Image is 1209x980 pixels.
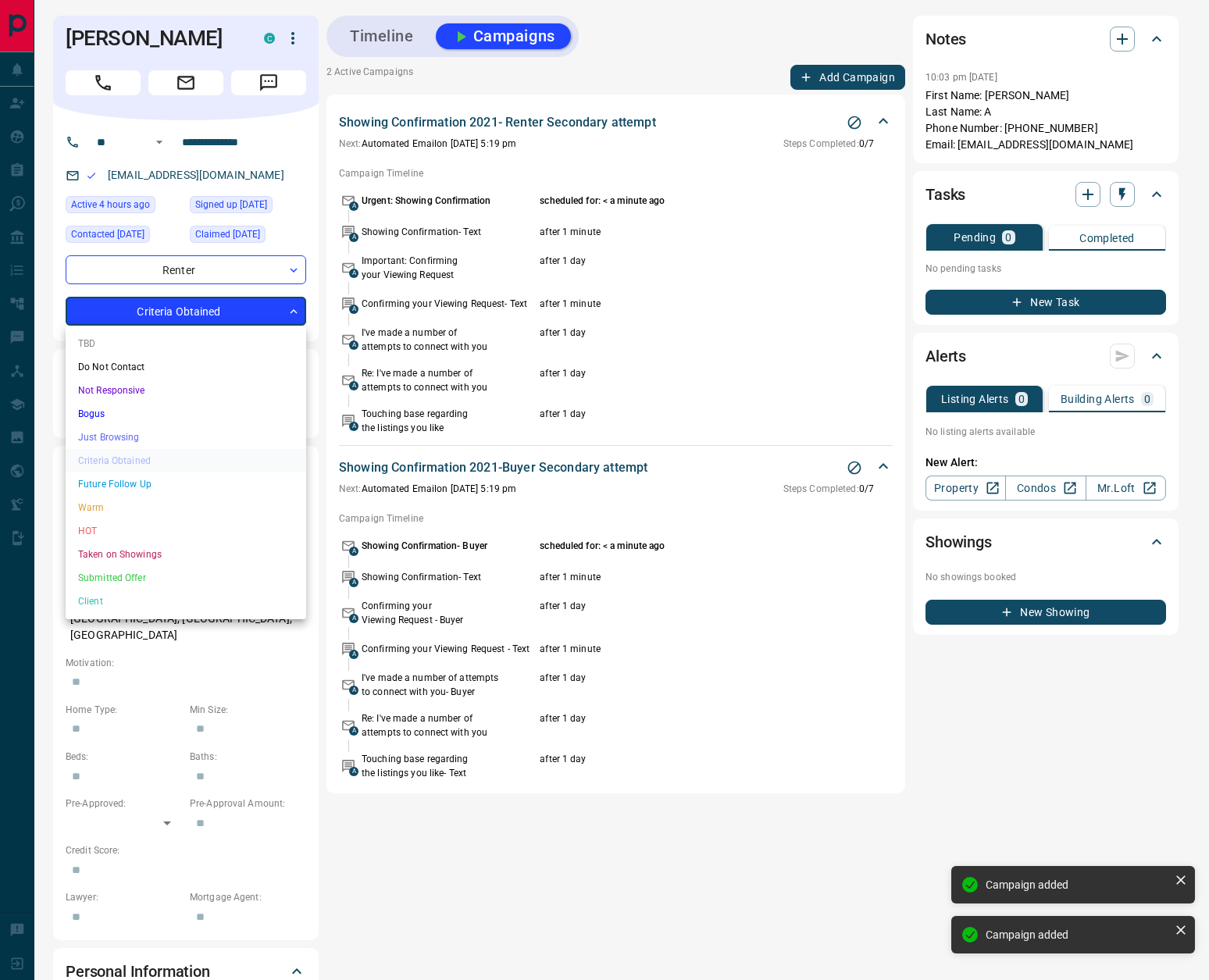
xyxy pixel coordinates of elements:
div: Campaign added [986,878,1168,891]
li: Warm [66,496,306,519]
li: TBD [66,332,306,355]
div: Campaign added [986,928,1168,941]
li: Bogus [66,402,306,426]
li: Client [66,590,306,613]
li: Future Follow Up [66,472,306,496]
li: Do Not Contact [66,355,306,379]
li: Not Responsive [66,379,306,402]
li: Submitted Offer [66,566,306,590]
li: Just Browsing [66,426,306,449]
li: Taken on Showings [66,543,306,566]
li: HOT [66,519,306,543]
